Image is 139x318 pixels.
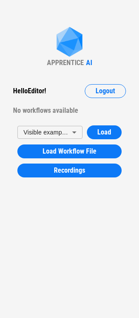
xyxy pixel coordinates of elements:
[54,167,85,174] span: Recordings
[17,144,122,158] button: Load Workflow File
[17,124,83,140] div: Visible example workflow
[43,148,96,155] span: Load Workflow File
[85,84,126,98] button: Logout
[87,125,122,139] button: Load
[97,129,111,136] span: Load
[86,59,92,67] div: AI
[13,84,46,98] div: Hello Editor !
[17,164,122,177] button: Recordings
[52,27,87,59] img: Apprentice AI
[96,88,115,95] span: Logout
[13,104,126,118] div: No workflows available
[47,59,84,67] div: APPRENTICE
